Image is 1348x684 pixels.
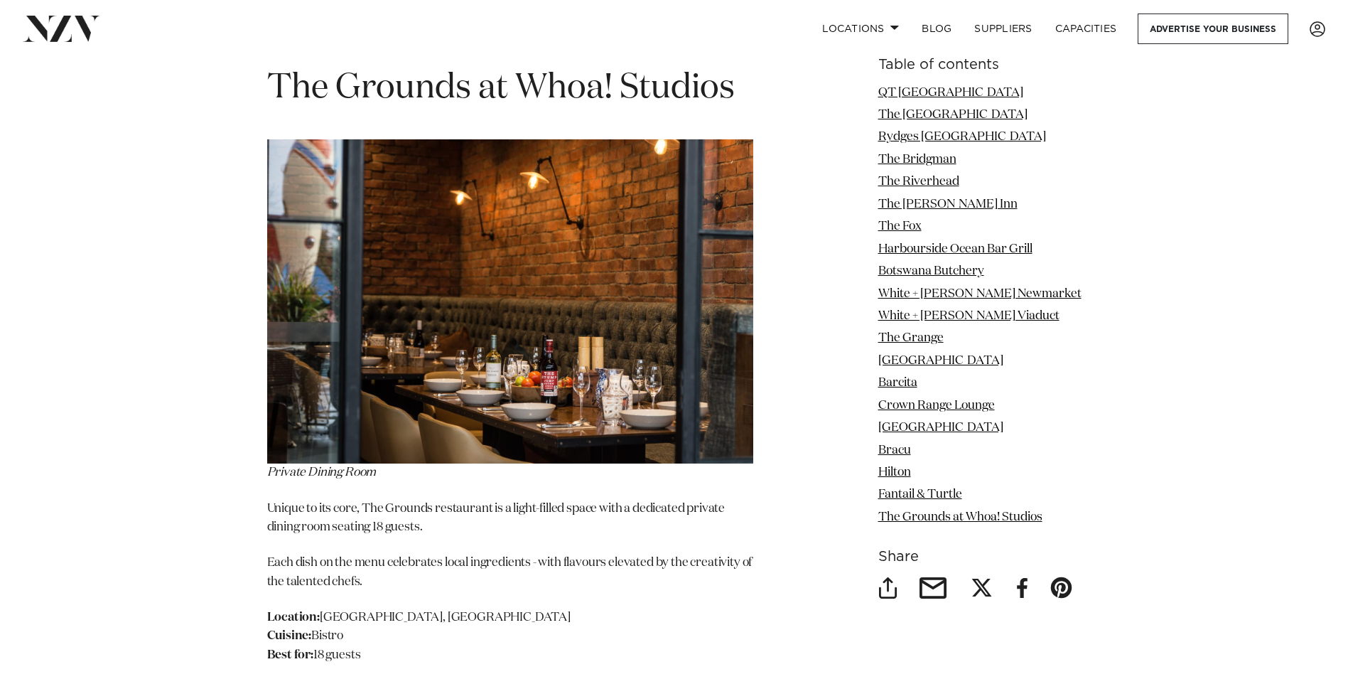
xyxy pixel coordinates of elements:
p: Unique to its core, The Grounds restaurant is a light-filled space with a dedicated private dinin... [267,500,753,538]
a: White + [PERSON_NAME] Newmarket [878,288,1082,300]
a: The Bridgman [878,154,956,166]
p: Each dish on the menu celebrates local ingredients - with flavours elevated by the creativity of ... [267,554,753,592]
p: [GEOGRAPHIC_DATA], [GEOGRAPHIC_DATA] Bistro 18 guests [267,609,753,665]
a: Rydges [GEOGRAPHIC_DATA] [878,132,1046,144]
strong: Best for: [267,649,313,661]
a: The Grounds at Whoa! Studios [878,511,1042,523]
a: Advertise your business [1138,14,1288,44]
span: Private Dining Room [267,466,377,479]
strong: Location: [267,611,320,624]
a: The Grange [878,333,944,345]
a: Barcita [878,378,917,390]
a: The Fox [878,221,922,233]
a: Bracu [878,444,911,456]
span: The Grounds at Whoa! Studios [267,71,735,105]
a: White + [PERSON_NAME] Viaduct [878,310,1059,322]
a: [GEOGRAPHIC_DATA] [878,422,1003,434]
a: The [PERSON_NAME] Inn [878,198,1018,210]
strong: Cuisine: [267,630,312,642]
h6: Share [878,550,1082,565]
a: Crown Range Lounge [878,400,995,412]
a: [GEOGRAPHIC_DATA] [878,355,1003,367]
img: nzv-logo.png [23,16,100,41]
a: SUPPLIERS [963,14,1043,44]
a: Locations [811,14,910,44]
h6: Table of contents [878,58,1082,73]
a: Botswana Butchery [878,266,984,278]
a: Hilton [878,466,911,479]
a: The [GEOGRAPHIC_DATA] [878,109,1028,121]
a: The Riverhead [878,176,959,188]
a: Harbourside Ocean Bar Grill [878,243,1032,255]
a: Capacities [1044,14,1128,44]
a: QT [GEOGRAPHIC_DATA] [878,87,1023,99]
a: BLOG [910,14,963,44]
a: Fantail & Turtle [878,489,962,501]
